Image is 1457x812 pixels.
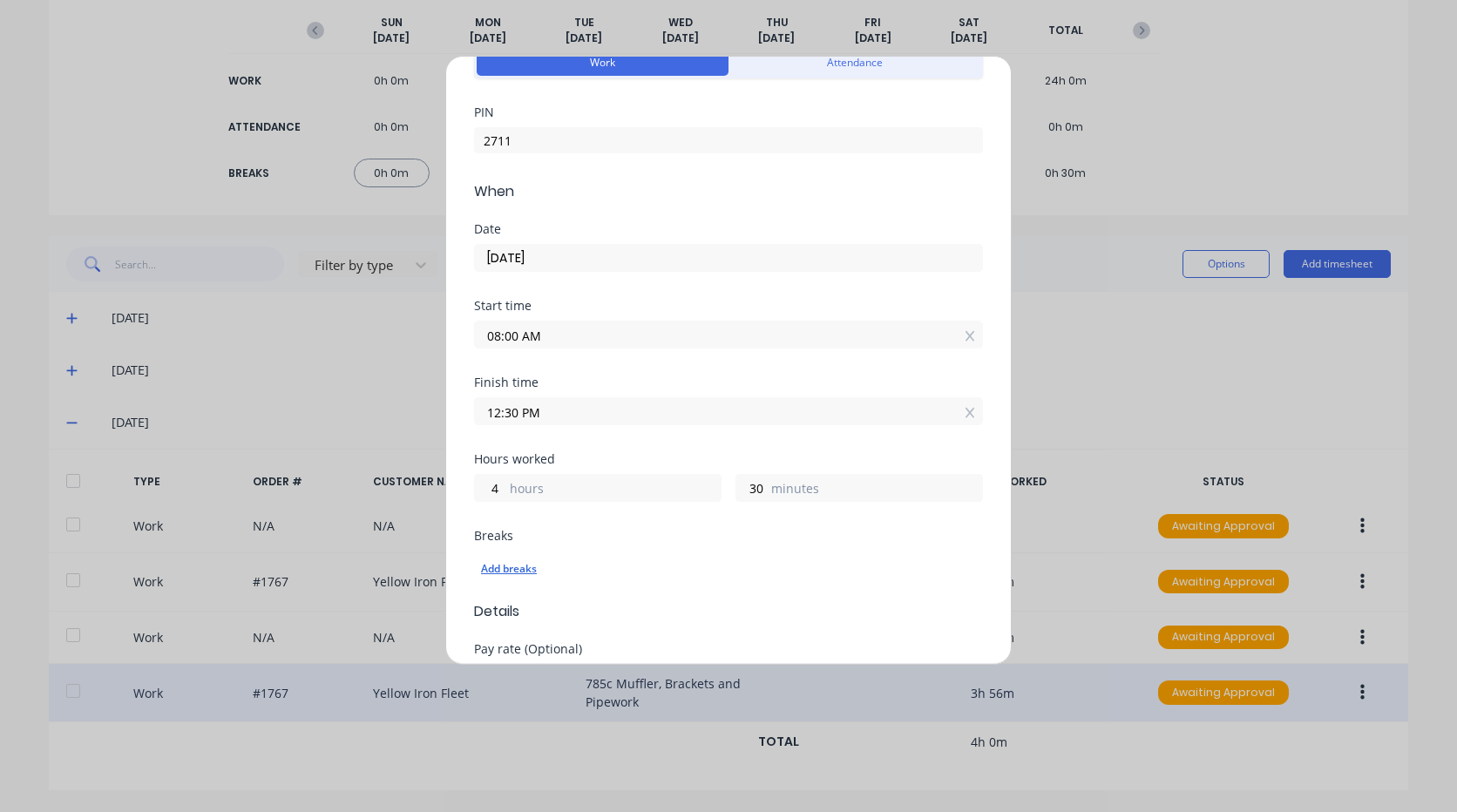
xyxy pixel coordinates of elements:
[474,643,983,655] div: Pay rate (Optional)
[474,376,983,389] div: Finish time
[474,106,983,118] div: PIN
[510,479,721,501] label: hours
[474,300,983,312] div: Start time
[736,475,767,501] input: 0
[481,558,976,580] div: Add breaks
[475,475,505,501] input: 0
[771,479,982,501] label: minutes
[474,127,983,153] input: Enter PIN
[477,50,728,76] button: Work
[474,601,983,622] span: Details
[474,223,983,235] div: Date
[474,181,983,202] span: When
[728,50,980,76] button: Attendance
[474,530,983,542] div: Breaks
[474,453,983,465] div: Hours worked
